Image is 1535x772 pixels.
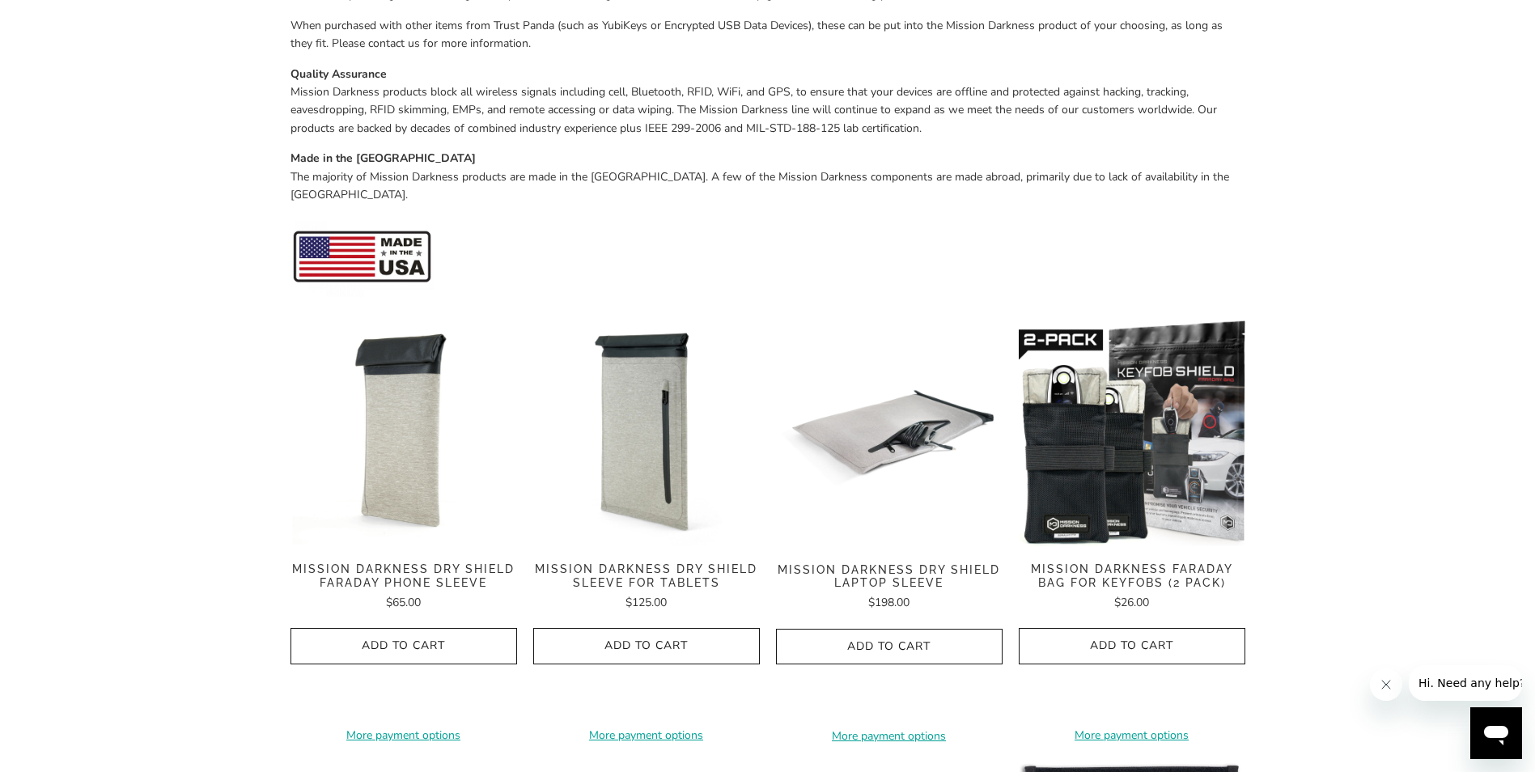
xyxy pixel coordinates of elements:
[290,17,1245,53] p: When purchased with other items from Trust Panda (such as YubiKeys or Encrypted USB Data Devices)...
[290,320,517,546] img: Mission Darkness Dry Shield Faraday Phone Sleeve - Trust Panda
[1036,639,1228,653] span: Add to Cart
[1114,595,1149,610] span: $26.00
[625,595,667,610] span: $125.00
[290,562,517,590] span: Mission Darkness Dry Shield Faraday Phone Sleeve
[290,628,517,664] button: Add to Cart
[776,563,1003,613] a: Mission Darkness Dry Shield Laptop Sleeve $198.00
[776,629,1003,665] button: Add to Cart
[290,562,517,612] a: Mission Darkness Dry Shield Faraday Phone Sleeve $65.00
[793,640,986,654] span: Add to Cart
[1019,628,1245,664] button: Add to Cart
[533,628,760,664] button: Add to Cart
[776,563,1003,591] span: Mission Darkness Dry Shield Laptop Sleeve
[533,320,760,546] img: Mission Darkness Dry Shield Sleeve For Tablets
[290,150,1245,204] p: The majority of Mission Darkness products are made in the [GEOGRAPHIC_DATA]. A few of the Mission...
[533,320,760,546] a: Mission Darkness Dry Shield Sleeve For Tablets Mission Darkness Dry Shield Sleeve For Tablets
[533,562,760,612] a: Mission Darkness Dry Shield Sleeve For Tablets $125.00
[290,320,517,546] a: Mission Darkness Dry Shield Faraday Phone Sleeve - Trust Panda Mission Darkness Dry Shield Farada...
[1019,562,1245,612] a: Mission Darkness Faraday Bag for Keyfobs (2 pack) $26.00
[776,727,1003,745] a: More payment options
[1470,707,1522,759] iframe: Button to launch messaging window
[1019,562,1245,590] span: Mission Darkness Faraday Bag for Keyfobs (2 pack)
[1019,320,1245,546] a: Mission Darkness Faraday Bag for Keyfobs (2 pack) Mission Darkness Faraday Bag for Keyfobs (2 pack)
[10,11,117,24] span: Hi. Need any help?
[290,151,476,166] strong: Made in the [GEOGRAPHIC_DATA]
[1409,665,1522,701] iframe: Message from company
[307,639,500,653] span: Add to Cart
[1370,668,1402,701] iframe: Close message
[290,727,517,744] a: More payment options
[533,562,760,590] span: Mission Darkness Dry Shield Sleeve For Tablets
[868,595,910,610] span: $198.00
[776,320,1003,546] a: Mission Darkness Dry Shield Laptop Sleeve Mission Darkness Dry Shield Laptop Sleeve
[1019,320,1245,546] img: Mission Darkness Faraday Bag for Keyfobs (2 pack)
[776,320,1003,546] img: Mission Darkness Dry Shield Laptop Sleeve
[550,639,743,653] span: Add to Cart
[1019,727,1245,744] a: More payment options
[386,595,421,610] span: $65.00
[290,66,387,82] strong: Quality Assurance
[290,66,1245,138] p: Mission Darkness products block all wireless signals including cell, Bluetooth, RFID, WiFi, and G...
[533,727,760,744] a: More payment options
